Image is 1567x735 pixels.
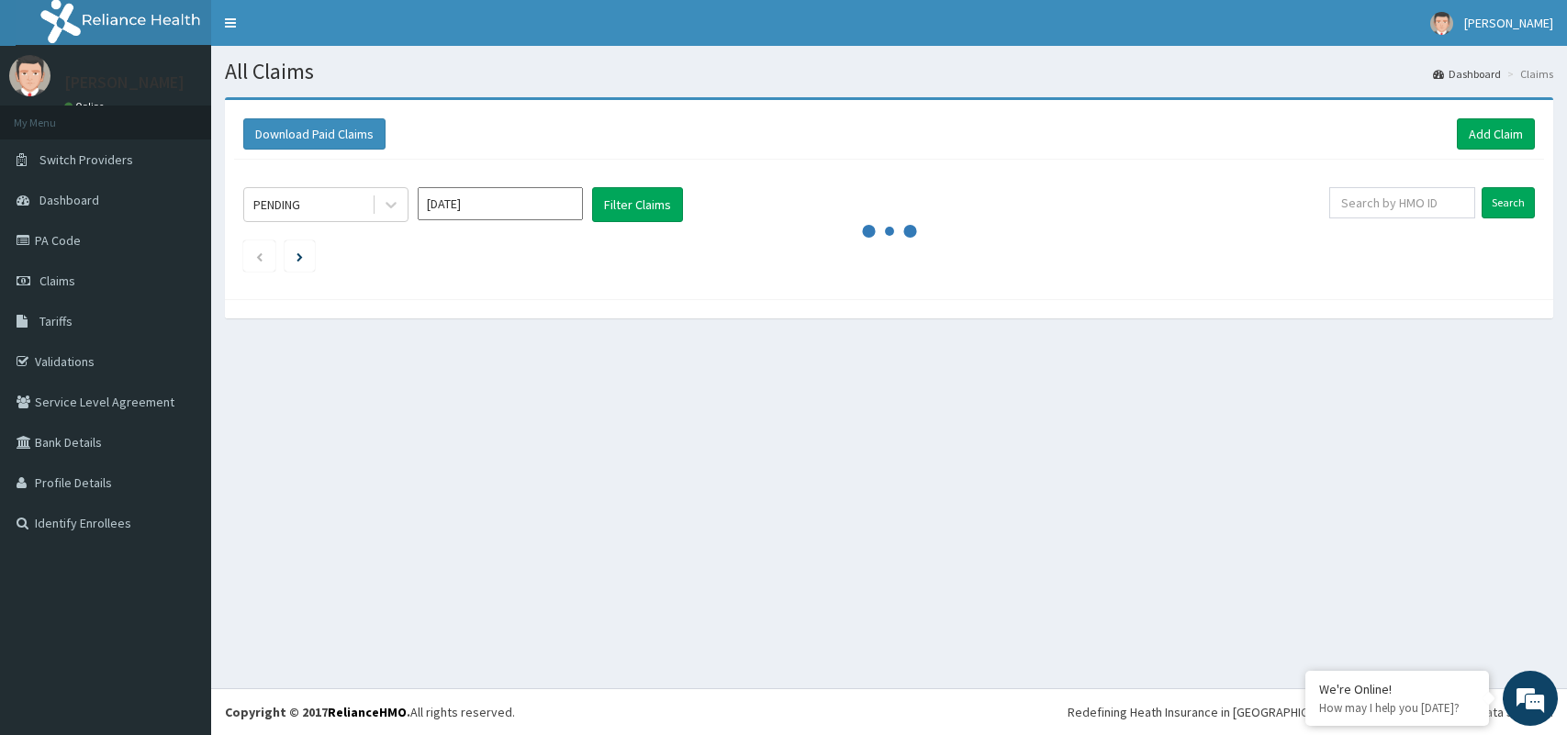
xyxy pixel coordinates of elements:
span: [PERSON_NAME] [1464,15,1553,31]
p: How may I help you today? [1319,700,1475,716]
a: Dashboard [1433,66,1501,82]
a: Online [64,100,108,113]
footer: All rights reserved. [211,688,1567,735]
input: Search [1482,187,1535,218]
button: Download Paid Claims [243,118,386,150]
input: Search by HMO ID [1329,187,1475,218]
p: [PERSON_NAME] [64,74,185,91]
a: RelianceHMO [328,704,407,720]
button: Filter Claims [592,187,683,222]
img: User Image [9,55,50,96]
div: We're Online! [1319,681,1475,697]
input: Select Month and Year [418,187,583,220]
span: Claims [39,273,75,289]
strong: Copyright © 2017 . [225,704,410,720]
a: Next page [297,248,303,264]
img: User Image [1430,12,1453,35]
span: Switch Providers [39,151,133,168]
h1: All Claims [225,60,1553,84]
svg: audio-loading [862,204,917,259]
span: Tariffs [39,313,73,329]
div: Redefining Heath Insurance in [GEOGRAPHIC_DATA] using Telemedicine and Data Science! [1068,703,1553,721]
a: Add Claim [1457,118,1535,150]
li: Claims [1503,66,1553,82]
div: PENDING [253,195,300,214]
a: Previous page [255,248,263,264]
span: Dashboard [39,192,99,208]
